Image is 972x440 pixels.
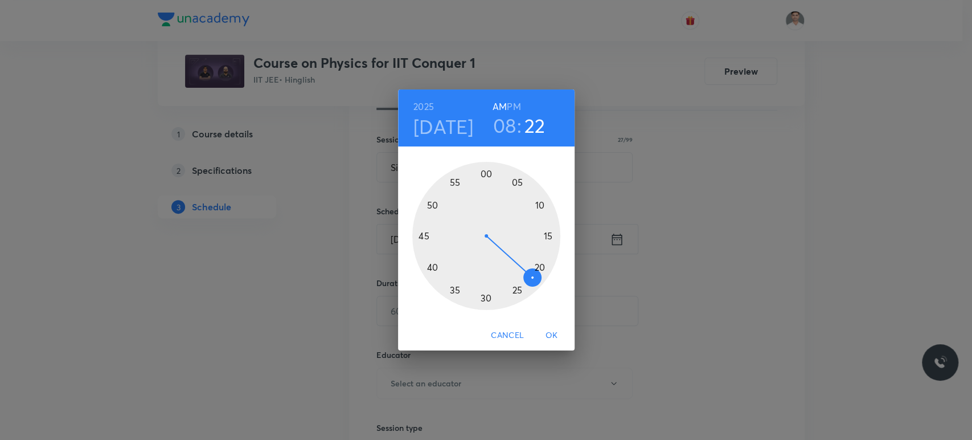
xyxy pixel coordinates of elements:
[413,99,434,115] button: 2025
[524,113,546,137] button: 22
[507,99,520,115] button: PM
[491,328,524,343] span: Cancel
[517,113,522,137] h3: :
[538,328,565,343] span: OK
[493,113,516,137] button: 08
[534,325,570,346] button: OK
[493,99,507,115] button: AM
[413,115,474,138] button: [DATE]
[486,325,528,346] button: Cancel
